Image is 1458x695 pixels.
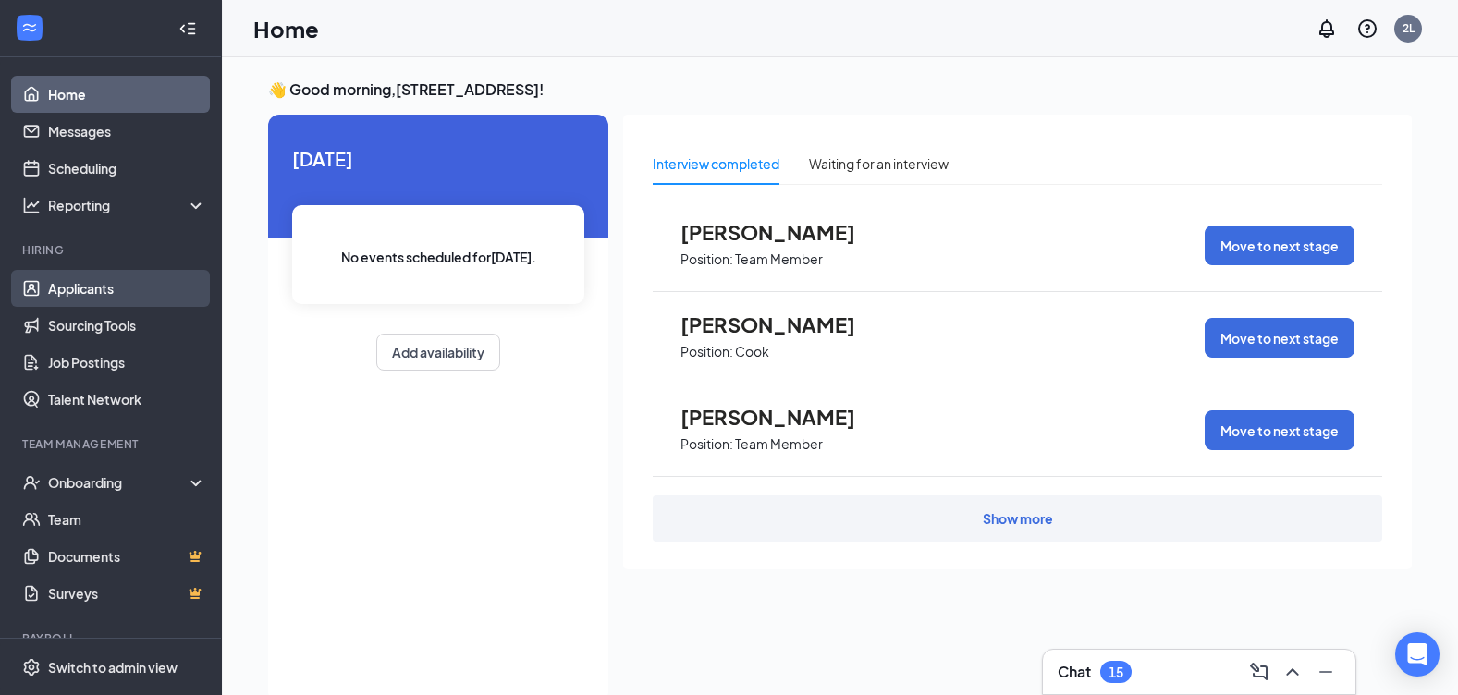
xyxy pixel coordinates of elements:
[735,435,823,453] p: Team Member
[1281,661,1304,683] svg: ChevronUp
[1316,18,1338,40] svg: Notifications
[48,381,206,418] a: Talent Network
[680,312,884,336] span: [PERSON_NAME]
[1205,410,1354,450] button: Move to next stage
[1248,661,1270,683] svg: ComposeMessage
[48,113,206,150] a: Messages
[48,307,206,344] a: Sourcing Tools
[1058,662,1091,682] h3: Chat
[680,343,733,360] p: Position:
[48,501,206,538] a: Team
[22,436,202,452] div: Team Management
[809,153,949,174] div: Waiting for an interview
[1395,632,1440,677] div: Open Intercom Messenger
[253,13,319,44] h1: Home
[48,76,206,113] a: Home
[48,473,190,492] div: Onboarding
[22,196,41,214] svg: Analysis
[680,435,733,453] p: Position:
[20,18,39,37] svg: WorkstreamLogo
[376,334,500,371] button: Add availability
[1205,318,1354,358] button: Move to next stage
[22,658,41,677] svg: Settings
[292,144,584,173] span: [DATE]
[48,270,206,307] a: Applicants
[1278,657,1307,687] button: ChevronUp
[735,343,769,360] p: Cook
[48,658,178,677] div: Switch to admin view
[1244,657,1274,687] button: ComposeMessage
[1315,661,1337,683] svg: Minimize
[1205,226,1354,265] button: Move to next stage
[22,242,202,258] div: Hiring
[1403,20,1415,36] div: 2L
[983,509,1053,528] div: Show more
[48,150,206,187] a: Scheduling
[178,19,197,38] svg: Collapse
[48,575,206,612] a: SurveysCrown
[735,250,823,268] p: Team Member
[1356,18,1378,40] svg: QuestionInfo
[22,630,202,646] div: Payroll
[680,405,884,429] span: [PERSON_NAME]
[1311,657,1341,687] button: Minimize
[268,79,1412,100] h3: 👋 Good morning, [STREET_ADDRESS] !
[48,344,206,381] a: Job Postings
[341,247,536,267] span: No events scheduled for [DATE] .
[22,473,41,492] svg: UserCheck
[48,538,206,575] a: DocumentsCrown
[680,220,884,244] span: [PERSON_NAME]
[653,153,779,174] div: Interview completed
[1109,665,1123,680] div: 15
[680,250,733,268] p: Position:
[48,196,207,214] div: Reporting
